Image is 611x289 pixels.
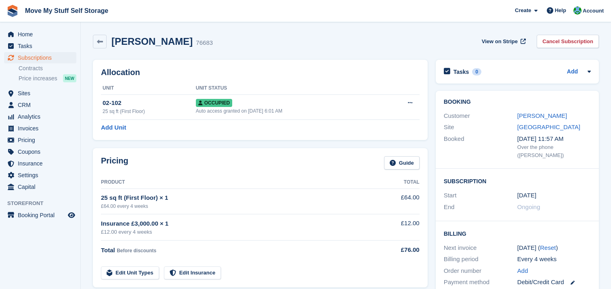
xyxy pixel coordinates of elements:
div: End [444,203,517,212]
span: Help [555,6,566,15]
div: Start [444,191,517,200]
div: [DATE] ( ) [517,243,591,253]
a: menu [4,29,76,40]
a: menu [4,170,76,181]
div: Order number [444,266,517,276]
div: Debit/Credit Card [517,278,591,287]
a: Add [517,266,528,276]
th: Unit Status [196,82,383,95]
div: Every 4 weeks [517,255,591,264]
a: menu [4,158,76,169]
div: 02-102 [103,98,196,108]
div: Over the phone ([PERSON_NAME]) [517,143,591,159]
a: Reset [540,244,556,251]
a: menu [4,40,76,52]
a: Preview store [67,210,76,220]
span: Account [583,7,604,15]
a: [GEOGRAPHIC_DATA] [517,124,580,130]
a: Guide [384,156,420,170]
span: Create [515,6,531,15]
th: Product [101,176,377,189]
img: Dan [573,6,582,15]
div: Next invoice [444,243,517,253]
span: Ongoing [517,203,540,210]
a: Add Unit [101,123,126,132]
span: Before discounts [117,248,156,253]
div: Site [444,123,517,132]
div: Booked [444,134,517,159]
a: Price increases NEW [19,74,76,83]
time: 2025-03-14 01:00:00 UTC [517,191,536,200]
span: Price increases [19,75,57,82]
span: Occupied [196,99,232,107]
a: menu [4,88,76,99]
h2: Billing [444,229,591,237]
a: menu [4,209,76,221]
td: £64.00 [377,188,419,214]
span: Sites [18,88,66,99]
div: 76683 [196,38,213,48]
div: Insurance £3,000.00 × 1 [101,219,377,228]
span: Subscriptions [18,52,66,63]
a: Cancel Subscription [537,35,599,48]
h2: [PERSON_NAME] [111,36,193,47]
a: Contracts [19,65,76,72]
h2: Tasks [454,68,469,75]
span: Coupons [18,146,66,157]
h2: Allocation [101,68,420,77]
a: View on Stripe [479,35,527,48]
span: Analytics [18,111,66,122]
div: £76.00 [377,245,419,255]
span: Total [101,247,115,253]
h2: Pricing [101,156,128,170]
span: Booking Portal [18,209,66,221]
a: Edit Insurance [164,266,221,280]
span: CRM [18,99,66,111]
div: [DATE] 11:57 AM [517,134,591,144]
div: 0 [472,68,481,75]
span: Home [18,29,66,40]
span: Insurance [18,158,66,169]
img: stora-icon-8386f47178a22dfd0bd8f6a31ec36ba5ce8667c1dd55bd0f319d3a0aa187defe.svg [6,5,19,17]
a: Add [567,67,578,77]
span: Capital [18,181,66,193]
div: 25 sq ft (First Floor) [103,108,196,115]
a: menu [4,123,76,134]
span: Tasks [18,40,66,52]
div: NEW [63,74,76,82]
span: Invoices [18,123,66,134]
h2: Booking [444,99,591,105]
span: Storefront [7,199,80,207]
h2: Subscription [444,177,591,185]
div: £12.00 every 4 weeks [101,228,377,236]
div: £64.00 every 4 weeks [101,203,377,210]
a: [PERSON_NAME] [517,112,567,119]
div: Payment method [444,278,517,287]
th: Unit [101,82,196,95]
a: menu [4,111,76,122]
th: Total [377,176,419,189]
div: Billing period [444,255,517,264]
div: Auto access granted on [DATE] 6:01 AM [196,107,383,115]
td: £12.00 [377,214,419,241]
a: menu [4,181,76,193]
span: View on Stripe [482,38,518,46]
a: menu [4,99,76,111]
div: 25 sq ft (First Floor) × 1 [101,193,377,203]
div: Customer [444,111,517,121]
span: Pricing [18,134,66,146]
a: Move My Stuff Self Storage [22,4,111,17]
a: menu [4,134,76,146]
a: menu [4,146,76,157]
a: Edit Unit Types [101,266,159,280]
span: Settings [18,170,66,181]
a: menu [4,52,76,63]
